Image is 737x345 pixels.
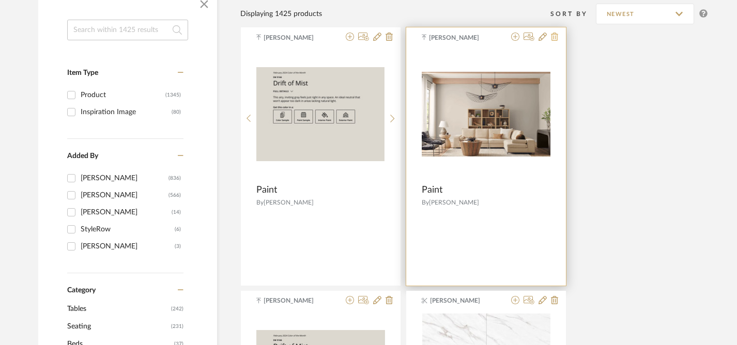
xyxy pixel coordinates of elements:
[168,187,181,203] div: (566)
[67,286,96,295] span: Category
[67,318,168,335] span: Seating
[81,170,168,186] div: [PERSON_NAME]
[175,221,181,238] div: (6)
[422,199,429,206] span: By
[430,296,495,305] span: [PERSON_NAME]
[168,170,181,186] div: (836)
[67,300,168,318] span: Tables
[256,50,385,179] div: 0
[429,199,479,206] span: [PERSON_NAME]
[171,318,183,335] span: (231)
[422,184,442,196] span: Paint
[67,69,98,76] span: Item Type
[165,87,181,103] div: (1345)
[67,20,188,40] input: Search within 1425 results
[81,221,175,238] div: StyleRow
[81,87,165,103] div: Product
[81,238,175,255] div: [PERSON_NAME]
[264,33,329,42] span: [PERSON_NAME]
[256,199,264,206] span: By
[81,187,168,203] div: [PERSON_NAME]
[264,199,314,206] span: [PERSON_NAME]
[429,33,494,42] span: [PERSON_NAME]
[172,204,181,221] div: (14)
[171,301,183,317] span: (242)
[550,9,596,19] div: Sort By
[172,104,181,120] div: (80)
[256,184,277,196] span: Paint
[81,204,172,221] div: [PERSON_NAME]
[256,67,385,162] img: Paint
[175,238,181,255] div: (3)
[422,72,550,156] img: Paint
[81,104,172,120] div: Inspiration Image
[264,296,329,305] span: [PERSON_NAME]
[422,50,550,179] div: 0
[240,8,322,20] div: Displaying 1425 products
[67,152,98,160] span: Added By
